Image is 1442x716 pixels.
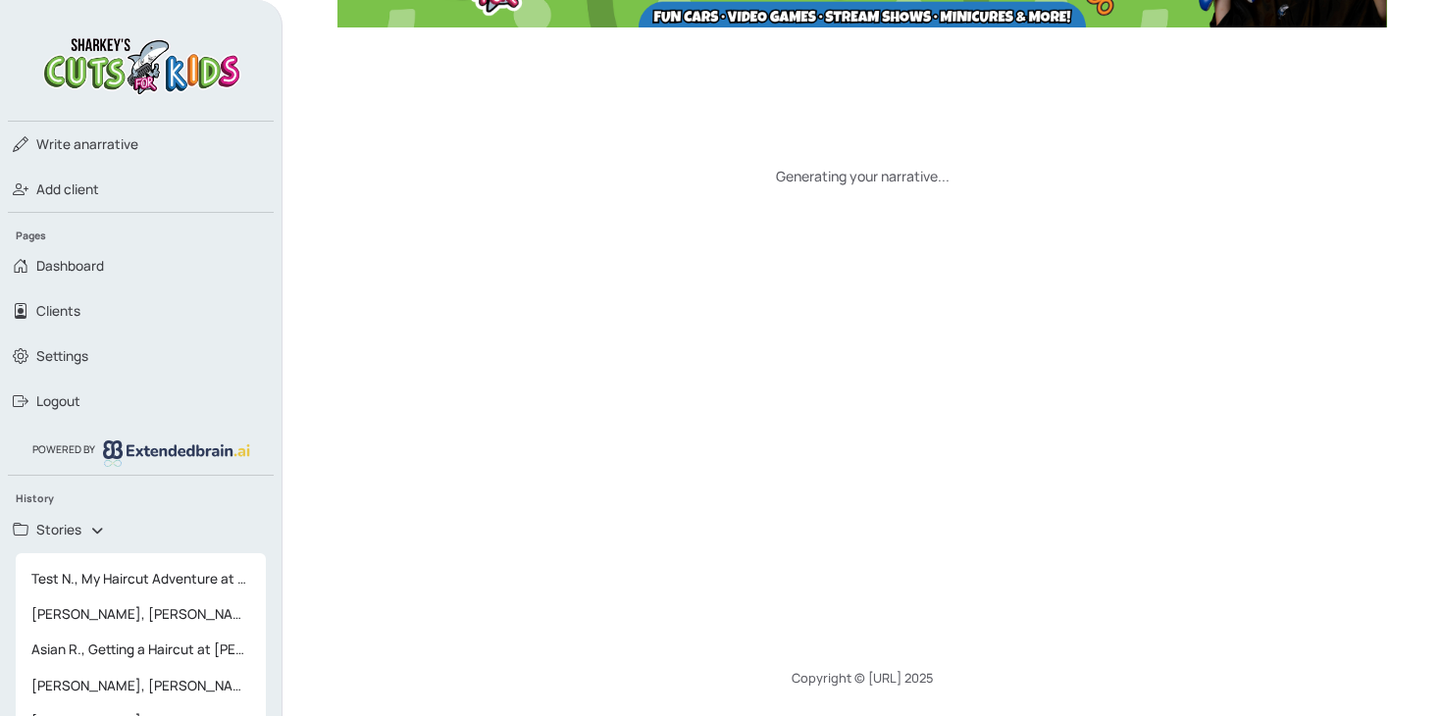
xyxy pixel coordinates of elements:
span: narrative [36,134,138,154]
a: Test N., My Haircut Adventure at [PERSON_NAME] [16,561,266,596]
a: [PERSON_NAME], [PERSON_NAME]'s Haircut Adventure at [PERSON_NAME] [16,668,266,703]
span: Asian R., Getting a Haircut at [PERSON_NAME] [24,632,258,667]
span: Write a [36,135,81,153]
span: Logout [36,391,80,411]
span: Settings [36,346,88,366]
a: Asian R., Getting a Haircut at [PERSON_NAME] [16,632,266,667]
span: Test N., My Haircut Adventure at [PERSON_NAME] [24,561,258,596]
span: Dashboard [36,256,104,276]
span: [PERSON_NAME], [PERSON_NAME]'s Haircut Adventure at [PERSON_NAME] [24,668,258,703]
span: [PERSON_NAME], [PERSON_NAME]'s Minicure Adventure at [PERSON_NAME] [24,596,258,632]
div: Generating your narrative... [776,166,950,186]
img: logo [103,440,250,466]
a: [PERSON_NAME], [PERSON_NAME]'s Minicure Adventure at [PERSON_NAME] [16,596,266,632]
img: logo [38,31,244,97]
span: Add client [36,179,99,199]
span: Copyright © [URL] 2025 [792,669,933,687]
span: Clients [36,301,80,321]
span: Stories [36,520,81,539]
